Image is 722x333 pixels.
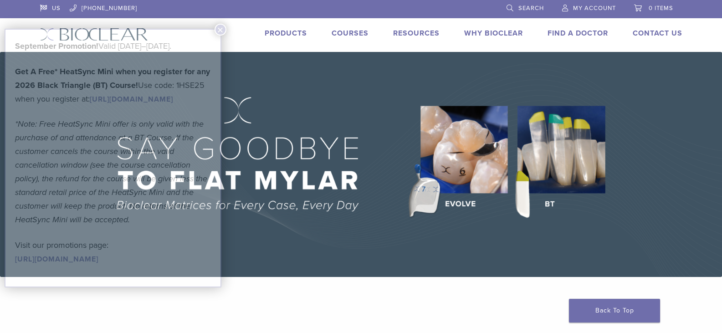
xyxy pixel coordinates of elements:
[15,119,207,225] em: *Note: Free HeatSync Mini offer is only valid with the purchase of and attendance at a BT Course....
[393,29,440,38] a: Resources
[15,39,211,53] p: Valid [DATE]–[DATE].
[573,5,616,12] span: My Account
[40,28,148,41] img: Bioclear
[649,5,673,12] span: 0 items
[633,29,682,38] a: Contact Us
[548,29,608,38] a: Find A Doctor
[332,29,369,38] a: Courses
[265,29,307,38] a: Products
[215,24,226,36] button: Close
[569,299,660,323] a: Back To Top
[518,5,544,12] span: Search
[15,238,211,266] p: Visit our promotions page:
[15,65,211,106] p: Use code: 1HSE25 when you register at:
[15,67,210,90] strong: Get A Free* HeatSync Mini when you register for any 2026 Black Triangle (BT) Course!
[90,95,173,104] a: [URL][DOMAIN_NAME]
[15,255,98,264] a: [URL][DOMAIN_NAME]
[15,41,98,51] b: September Promotion!
[464,29,523,38] a: Why Bioclear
